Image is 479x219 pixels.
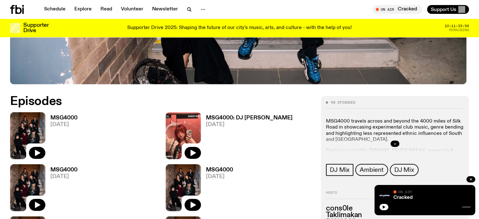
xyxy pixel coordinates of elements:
[206,115,293,121] h3: MSG4000: DJ [PERSON_NAME]
[331,101,355,104] span: 88 episodes
[206,122,293,127] span: [DATE]
[50,115,77,121] h3: MSG4000
[201,115,293,159] a: MSG4000: DJ [PERSON_NAME][DATE]
[206,174,233,179] span: [DATE]
[201,167,233,211] a: MSG4000[DATE]
[373,5,422,14] button: On AirCracked
[127,25,352,31] p: Supporter Drive 2025: Shaping the future of our city’s music, arts, and culture - with the help o...
[449,28,469,32] span: Remaining
[50,174,77,179] span: [DATE]
[390,164,419,176] a: DJ Mix
[23,23,48,33] h3: Supporter Drive
[50,122,77,127] span: [DATE]
[40,5,69,14] a: Schedule
[326,205,464,212] h3: cons0le
[117,5,147,14] a: Volunteer
[71,5,95,14] a: Explore
[360,166,384,173] span: Ambient
[393,195,413,200] a: Cracked
[330,166,350,173] span: DJ Mix
[326,191,464,199] h2: Hosts
[394,166,414,173] span: DJ Mix
[45,115,77,159] a: MSG4000[DATE]
[445,24,469,28] span: 10:11:33:54
[148,5,182,14] a: Newsletter
[326,118,464,143] p: MSG4000 travels across and beyond the 4000 miles of Silk Road in showcasing experimental club mus...
[326,212,464,219] h3: Taklimakan
[97,5,116,14] a: Read
[326,164,353,176] a: DJ Mix
[379,190,390,200] img: Logo for Podcast Cracked. Black background, with white writing, with glass smashing graphics
[427,5,469,14] button: Support Us
[355,164,388,176] a: Ambient
[10,96,313,107] h2: Episodes
[206,167,233,173] h3: MSG4000
[431,7,456,12] span: Support Us
[50,167,77,173] h3: MSG4000
[45,167,77,211] a: MSG4000[DATE]
[398,190,412,194] span: On Air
